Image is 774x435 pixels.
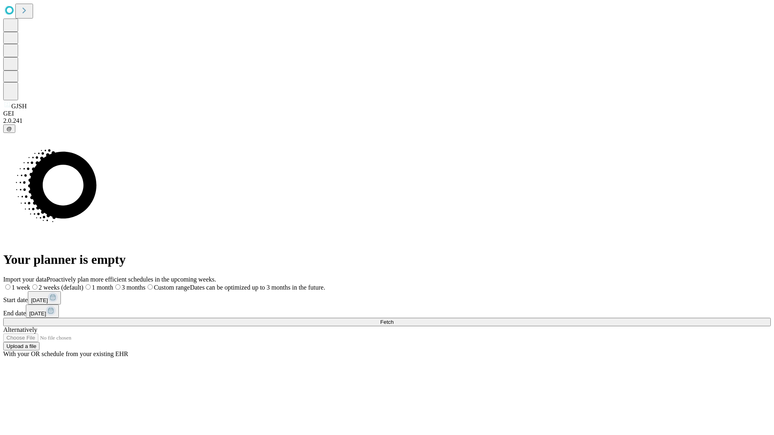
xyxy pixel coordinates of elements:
input: 3 months [115,284,121,290]
span: [DATE] [31,297,48,303]
button: Fetch [3,318,771,326]
span: @ [6,126,12,132]
span: With your OR schedule from your existing EHR [3,350,128,357]
input: Custom rangeDates can be optimized up to 3 months in the future. [148,284,153,290]
span: Proactively plan more efficient schedules in the upcoming weeks. [47,276,216,283]
h1: Your planner is empty [3,252,771,267]
button: [DATE] [28,291,61,304]
span: 1 month [92,284,113,291]
button: @ [3,124,15,133]
input: 1 month [85,284,91,290]
span: [DATE] [29,311,46,317]
span: Import your data [3,276,47,283]
div: Start date [3,291,771,304]
div: 2.0.241 [3,117,771,124]
button: [DATE] [26,304,59,318]
button: Upload a file [3,342,40,350]
span: 3 months [122,284,146,291]
div: GEI [3,110,771,117]
span: 2 weeks (default) [39,284,83,291]
div: End date [3,304,771,318]
input: 2 weeks (default) [32,284,37,290]
span: GJSH [11,103,27,110]
span: 1 week [12,284,30,291]
span: Dates can be optimized up to 3 months in the future. [190,284,325,291]
span: Fetch [380,319,393,325]
span: Custom range [154,284,190,291]
input: 1 week [5,284,10,290]
span: Alternatively [3,326,37,333]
